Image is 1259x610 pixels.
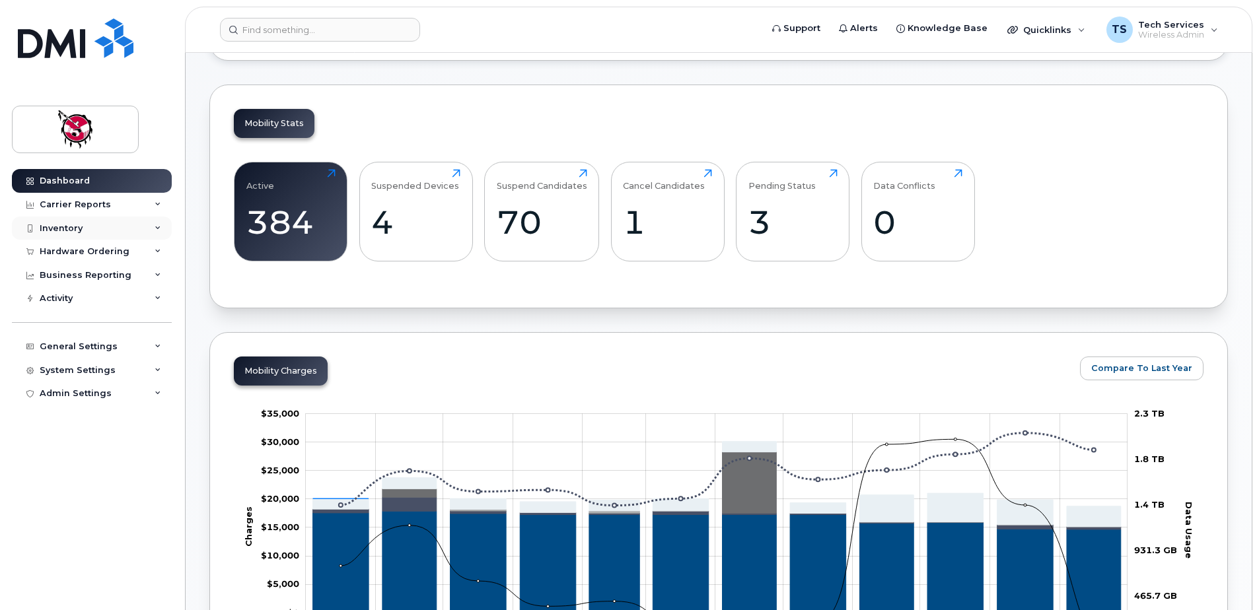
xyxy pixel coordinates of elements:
span: Quicklinks [1023,24,1071,35]
g: Features [313,442,1121,527]
tspan: $10,000 [261,550,299,560]
span: Knowledge Base [908,22,988,35]
g: $0 [261,522,299,532]
span: Tech Services [1138,19,1204,30]
iframe: Messenger Launcher [1202,553,1249,600]
div: Data Conflicts [873,169,935,191]
a: Pending Status3 [748,169,838,254]
tspan: 1.8 TB [1134,454,1165,464]
tspan: $25,000 [261,465,299,475]
tspan: Data Usage [1184,501,1194,558]
button: Compare To Last Year [1080,356,1204,380]
a: Alerts [830,15,887,42]
div: Suspended Devices [371,169,459,191]
tspan: $20,000 [261,493,299,504]
div: Pending Status [748,169,816,191]
tspan: 931.3 GB [1134,545,1177,555]
g: Roaming [313,497,1121,529]
span: Wireless Admin [1138,30,1204,40]
tspan: $30,000 [261,436,299,447]
div: 3 [748,203,838,242]
input: Find something... [220,18,420,42]
tspan: $15,000 [261,522,299,532]
g: $0 [261,465,299,475]
span: Alerts [850,22,878,35]
div: 4 [371,203,460,242]
div: 384 [246,203,336,242]
div: 70 [497,203,587,242]
div: Tech Services [1097,17,1227,43]
div: Active [246,169,274,191]
a: Data Conflicts0 [873,169,962,254]
div: 0 [873,203,962,242]
g: $0 [261,436,299,447]
g: $0 [261,493,299,504]
span: TS [1112,22,1127,38]
span: Compare To Last Year [1091,362,1192,374]
a: Suspend Candidates70 [497,169,587,254]
div: Cancel Candidates [623,169,705,191]
a: Suspended Devices4 [371,169,460,254]
a: Knowledge Base [887,15,997,42]
tspan: 2.3 TB [1134,408,1165,419]
g: $0 [261,550,299,560]
a: Support [763,15,830,42]
tspan: $5,000 [267,578,299,589]
tspan: $35,000 [261,408,299,419]
a: Cancel Candidates1 [623,169,712,254]
tspan: 1.4 TB [1134,499,1165,510]
a: Active384 [246,169,336,254]
div: 1 [623,203,712,242]
span: Support [783,22,820,35]
div: Quicklinks [998,17,1095,43]
tspan: Charges [243,506,254,547]
g: $0 [267,578,299,589]
g: $0 [261,408,299,419]
div: Suspend Candidates [497,169,587,191]
tspan: 465.7 GB [1134,590,1177,601]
